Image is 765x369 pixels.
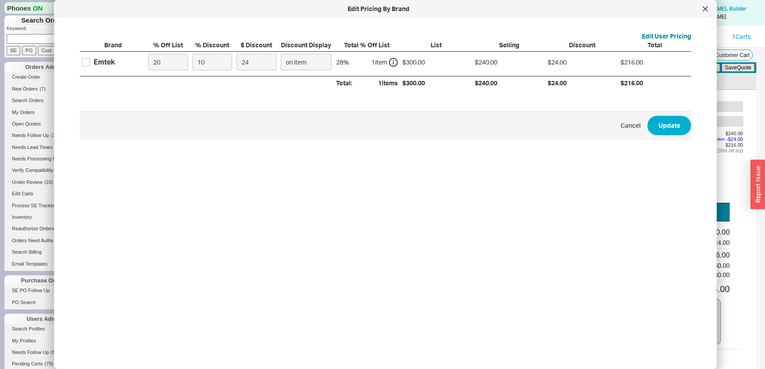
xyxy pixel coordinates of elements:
div: $300.00 [400,76,473,90]
div: Users Admin [4,314,84,324]
div: Edit Pricing By Brand [59,4,698,13]
div: % Discount [190,41,235,52]
span: Needs Follow Up [12,350,49,355]
a: Create Order [4,72,84,82]
a: Inventory [4,213,84,222]
button: SaveQuote [722,64,754,72]
div: Purchase Orders [4,275,84,286]
a: Reauthorize Orders [4,224,84,233]
input: Emtek [82,58,90,66]
a: Verify Compatibility(22) [4,166,84,175]
span: ( 10 ) [44,179,53,185]
div: $240.00 [473,76,545,90]
span: New Orders [12,86,38,91]
input: Cust. PO/Proj [38,46,75,55]
a: My Profiles [4,336,84,346]
a: Open Quotes [4,119,84,129]
a: Pending Certs(79) [4,359,84,369]
input: SE [7,46,20,55]
a: Email Templates [4,259,84,269]
div: Orders Admin [4,62,84,72]
span: Needs Processing Note [12,156,63,161]
div: % Off List [146,41,190,52]
span: Process SE Tracking [12,203,57,208]
span: ( 5 ) [51,350,57,355]
a: PO Search [4,298,84,307]
span: - $24.00 [727,137,743,142]
div: Discount [545,41,618,52]
span: $240.00 [725,131,743,136]
a: Process SE Tracking(11) [4,201,84,210]
div: List [400,41,473,52]
a: Search Profiles [4,324,84,334]
a: Edit Carts [4,189,84,198]
span: $216.00 [725,142,743,148]
a: New Orders(7) [4,84,84,94]
div: $300.00 [400,52,473,72]
a: Under Review(10) [4,178,84,187]
span: Update [659,120,680,131]
div: $216.00 [618,76,691,90]
p: Keyword: [7,25,84,34]
a: Needs Follow Up(3) [4,131,84,140]
a: Orders Need Auths [4,236,84,245]
div: Brand [80,41,146,52]
div: Selling [473,41,545,52]
a: 1Carts [732,33,751,40]
div: $216.00 [618,52,691,72]
span: Cancel [621,121,640,130]
input: PO [22,46,36,55]
a: Needs Follow Up(5) [4,348,84,357]
span: ( 79 ) [45,361,53,366]
div: 1 item [371,58,398,67]
a: Needs Processing Note(2) [4,154,84,164]
a: SE PO Follow Up [4,286,84,295]
div: $240.00 [473,52,545,72]
div: $24.00 [545,76,618,90]
span: ( 3 ) [51,133,57,138]
a: Needs Lead Times [4,143,84,152]
button: Update [648,116,691,135]
a: My Orders [4,108,84,117]
div: $24.00 [545,52,618,72]
a: Search Orders [4,96,84,105]
a: Search Billing [4,247,84,257]
span: Pending Certs [12,361,43,366]
div: Total % Off List [334,41,400,52]
div: 28 % [336,58,349,67]
div: Discount Display [279,41,334,52]
span: Needs Follow Up [12,133,49,138]
span: $0.00 [714,271,730,278]
span: ( 7 ) [40,86,45,91]
div: 1 items [378,79,398,87]
h1: Search Orders [4,15,84,25]
button: Edit User Pricing [642,32,691,41]
span: Verify Compatibility [12,167,53,173]
div: Emtek [94,57,115,67]
div: Total: [336,79,352,87]
div: Total [618,41,691,52]
div: $ Discount [235,41,279,52]
div: Phones [4,2,84,14]
span: Under Review [12,179,42,185]
span: ON [33,4,43,13]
